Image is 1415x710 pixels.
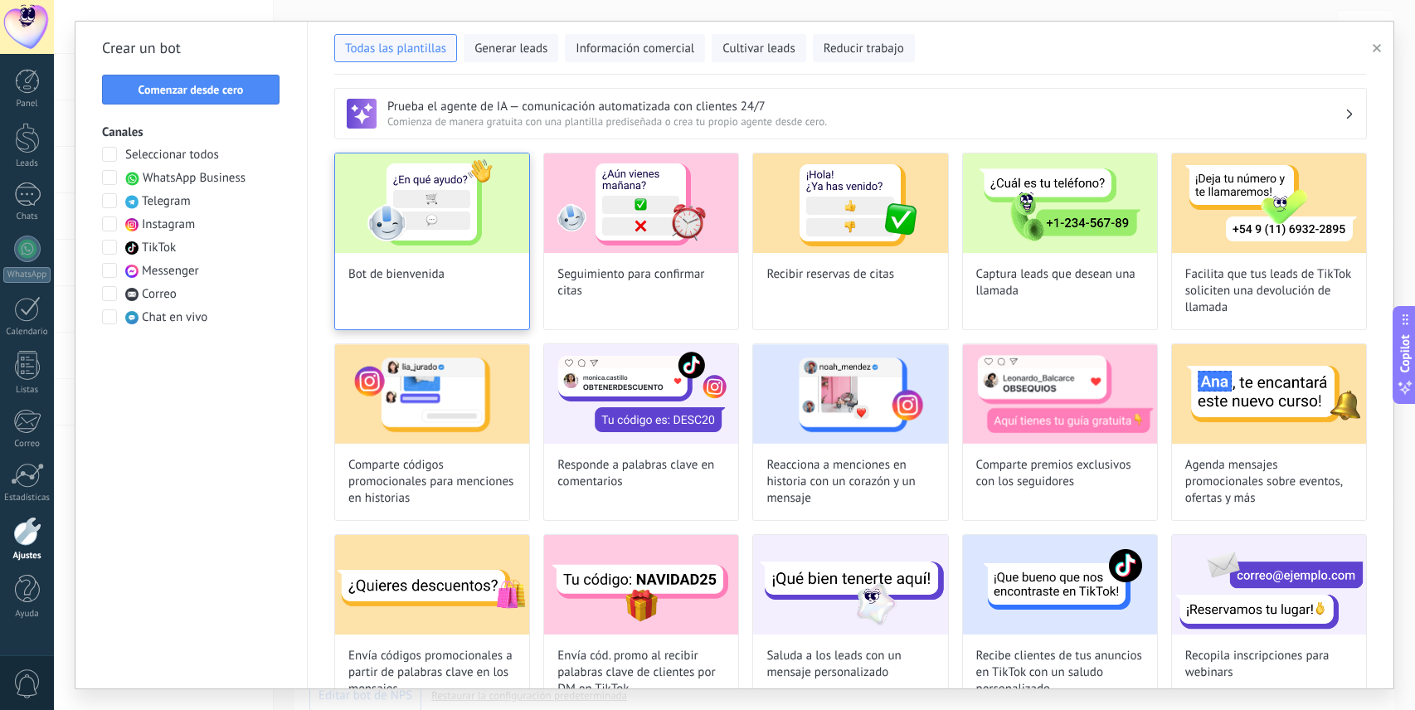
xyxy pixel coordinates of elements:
div: Panel [3,99,51,109]
span: Responde a palabras clave en comentarios [557,457,725,490]
div: Estadísticas [3,493,51,503]
div: Calendario [3,327,51,338]
span: Reacciona a menciones en historia con un corazón y un mensaje [766,457,934,507]
div: Listas [3,385,51,396]
span: WhatsApp Business [143,170,246,187]
button: Generar leads [464,34,558,62]
button: Reducir trabajo [813,34,915,62]
span: Telegram [142,193,191,210]
span: Reducir trabajo [824,41,904,57]
span: Todas las plantillas [345,41,446,57]
span: Recibe clientes de tus anuncios en TikTok con un saludo personalizado [976,648,1144,698]
span: Correo [142,286,177,303]
span: Messenger [142,263,199,280]
span: Bot de bienvenida [348,266,445,283]
img: Captura leads que desean una llamada [963,153,1157,253]
span: Información comercial [576,41,694,57]
button: Comenzar desde cero [102,75,280,105]
span: Envía cód. promo al recibir palabras clave de clientes por DM en TikTok [557,648,725,698]
span: Agenda mensajes promocionales sobre eventos, ofertas y más [1185,457,1353,507]
img: Agenda mensajes promocionales sobre eventos, ofertas y más [1172,344,1366,444]
div: Ayuda [3,609,51,620]
span: Chat en vivo [142,309,207,326]
span: Comparte premios exclusivos con los seguidores [976,457,1144,490]
span: Comparte códigos promocionales para menciones en historias [348,457,516,507]
span: Seleccionar todos [125,147,219,163]
img: Responde a palabras clave en comentarios [544,344,738,444]
h2: Crear un bot [102,35,280,61]
span: Recibir reservas de citas [766,266,894,283]
span: Comienza de manera gratuita con una plantilla prediseñada o crea tu propio agente desde cero. [387,114,1344,129]
div: WhatsApp [3,267,51,283]
span: Seguimiento para confirmar citas [557,266,725,299]
img: Recopila inscripciones para webinars [1172,535,1366,635]
button: Todas las plantillas [334,34,457,62]
div: Chats [3,212,51,222]
span: Saluda a los leads con un mensaje personalizado [766,648,934,681]
span: Generar leads [474,41,547,57]
img: Seguimiento para confirmar citas [544,153,738,253]
img: Bot de bienvenida [335,153,529,253]
h3: Prueba el agente de IA — comunicación automatizada con clientes 24/7 [387,99,1344,114]
button: Cultivar leads [712,34,805,62]
h3: Canales [102,124,280,140]
div: Ajustes [3,551,51,562]
img: Saluda a los leads con un mensaje personalizado [753,535,947,635]
img: Envía cód. promo al recibir palabras clave de clientes por DM en TikTok [544,535,738,635]
img: Recibir reservas de citas [753,153,947,253]
img: Envía códigos promocionales a partir de palabras clave en los mensajes [335,535,529,635]
div: Correo [3,439,51,450]
span: Envía códigos promocionales a partir de palabras clave en los mensajes [348,648,516,698]
img: Comparte premios exclusivos con los seguidores [963,344,1157,444]
div: Leads [3,158,51,169]
span: Recopila inscripciones para webinars [1185,648,1353,681]
span: Instagram [142,216,195,233]
img: Reacciona a menciones en historia con un corazón y un mensaje [753,344,947,444]
span: Captura leads que desean una llamada [976,266,1144,299]
button: Información comercial [565,34,705,62]
img: Facilita que tus leads de TikTok soliciten una devolución de llamada [1172,153,1366,253]
span: TikTok [142,240,176,256]
span: Copilot [1397,335,1413,373]
span: Comenzar desde cero [139,84,244,95]
img: Recibe clientes de tus anuncios en TikTok con un saludo personalizado [963,535,1157,635]
img: Comparte códigos promocionales para menciones en historias [335,344,529,444]
span: Cultivar leads [722,41,795,57]
span: Facilita que tus leads de TikTok soliciten una devolución de llamada [1185,266,1353,316]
